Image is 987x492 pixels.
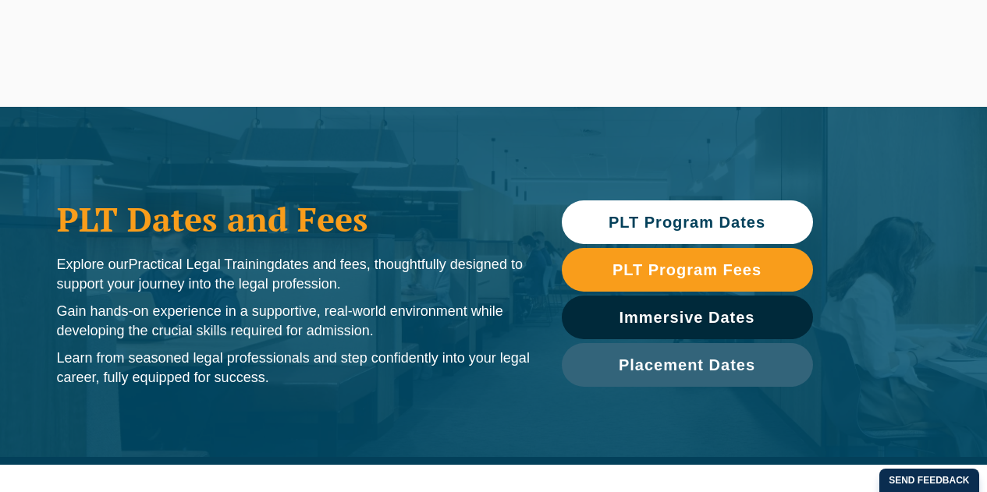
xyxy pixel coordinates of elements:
[129,257,275,272] span: Practical Legal Training
[619,357,755,373] span: Placement Dates
[562,296,813,339] a: Immersive Dates
[620,310,755,325] span: Immersive Dates
[57,200,531,239] h1: PLT Dates and Fees
[612,262,762,278] span: PLT Program Fees
[57,349,531,388] p: Learn from seasoned legal professionals and step confidently into your legal career, fully equipp...
[562,248,813,292] a: PLT Program Fees
[609,214,765,230] span: PLT Program Dates
[562,200,813,244] a: PLT Program Dates
[57,302,531,341] p: Gain hands-on experience in a supportive, real-world environment while developing the crucial ski...
[562,343,813,387] a: Placement Dates
[57,255,531,294] p: Explore our dates and fees, thoughtfully designed to support your journey into the legal profession.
